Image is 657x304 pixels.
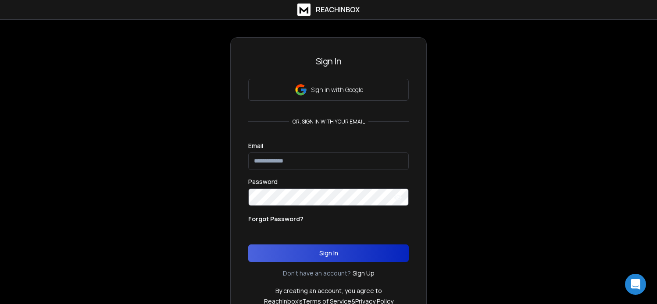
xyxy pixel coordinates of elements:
p: Don't have an account? [283,269,351,278]
p: Sign in with Google [311,85,363,94]
img: logo [297,4,311,16]
label: Password [248,179,278,185]
button: Sign In [248,244,409,262]
button: Sign in with Google [248,79,409,101]
label: Email [248,143,263,149]
h3: Sign In [248,55,409,67]
a: ReachInbox [297,4,360,16]
p: Forgot Password? [248,215,304,223]
p: or, sign in with your email [289,118,368,125]
div: Open Intercom Messenger [625,274,646,295]
p: By creating an account, you agree to [275,286,382,295]
h1: ReachInbox [316,4,360,15]
a: Sign Up [353,269,375,278]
